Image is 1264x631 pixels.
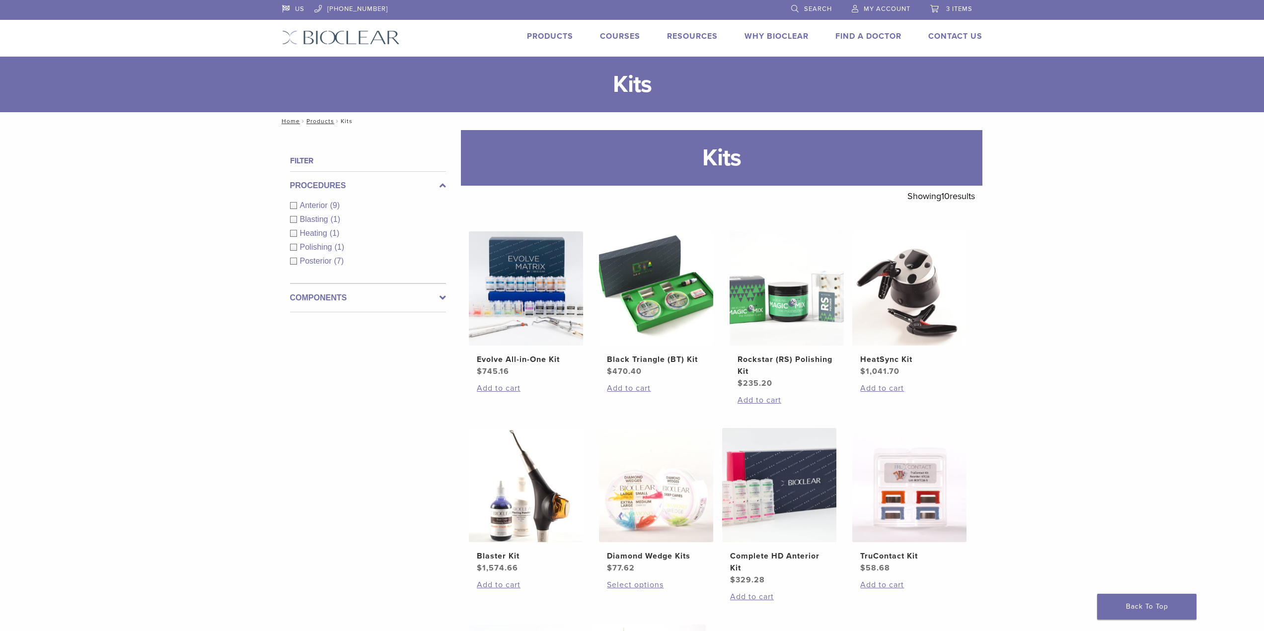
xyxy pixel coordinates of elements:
[607,366,612,376] span: $
[527,31,573,41] a: Products
[730,231,844,346] img: Rockstar (RS) Polishing Kit
[469,231,583,346] img: Evolve All-in-One Kit
[598,428,714,574] a: Diamond Wedge KitsDiamond Wedge Kits $77.62
[607,382,705,394] a: Add to cart: “Black Triangle (BT) Kit”
[290,180,446,192] label: Procedures
[477,579,575,591] a: Add to cart: “Blaster Kit”
[300,229,330,237] span: Heating
[330,201,340,210] span: (9)
[852,231,967,346] img: HeatSync Kit
[607,550,705,562] h2: Diamond Wedge Kits
[722,428,836,542] img: Complete HD Anterior Kit
[607,579,705,591] a: Select options for “Diamond Wedge Kits”
[330,215,340,223] span: (1)
[600,31,640,41] a: Courses
[852,428,967,574] a: TruContact KitTruContact Kit $58.68
[860,366,866,376] span: $
[477,366,509,376] bdi: 745.16
[300,119,306,124] span: /
[730,575,736,585] span: $
[729,231,845,389] a: Rockstar (RS) Polishing KitRockstar (RS) Polishing Kit $235.20
[290,155,446,167] h4: Filter
[730,575,765,585] bdi: 329.28
[290,292,446,304] label: Components
[738,394,836,406] a: Add to cart: “Rockstar (RS) Polishing Kit”
[599,231,713,346] img: Black Triangle (BT) Kit
[722,428,837,586] a: Complete HD Anterior KitComplete HD Anterior Kit $329.28
[835,31,901,41] a: Find A Doctor
[730,591,828,603] a: Add to cart: “Complete HD Anterior Kit”
[334,243,344,251] span: (1)
[738,378,772,388] bdi: 235.20
[300,215,331,223] span: Blasting
[275,112,990,130] nav: Kits
[468,428,584,574] a: Blaster KitBlaster Kit $1,574.66
[598,231,714,377] a: Black Triangle (BT) KitBlack Triangle (BT) Kit $470.40
[852,428,967,542] img: TruContact Kit
[469,428,583,542] img: Blaster Kit
[607,353,705,365] h2: Black Triangle (BT) Kit
[730,550,828,574] h2: Complete HD Anterior Kit
[334,257,344,265] span: (7)
[300,243,335,251] span: Polishing
[1097,594,1196,620] a: Back To Top
[860,382,959,394] a: Add to cart: “HeatSync Kit”
[477,382,575,394] a: Add to cart: “Evolve All-in-One Kit”
[946,5,972,13] span: 3 items
[864,5,910,13] span: My Account
[860,353,959,365] h2: HeatSync Kit
[282,30,400,45] img: Bioclear
[300,201,330,210] span: Anterior
[461,130,982,186] h1: Kits
[941,191,950,202] span: 10
[279,118,300,125] a: Home
[300,257,334,265] span: Posterior
[928,31,982,41] a: Contact Us
[738,353,836,377] h2: Rockstar (RS) Polishing Kit
[477,353,575,365] h2: Evolve All-in-One Kit
[860,563,890,573] bdi: 58.68
[860,550,959,562] h2: TruContact Kit
[607,563,612,573] span: $
[330,229,340,237] span: (1)
[860,579,959,591] a: Add to cart: “TruContact Kit”
[306,118,334,125] a: Products
[477,563,482,573] span: $
[477,550,575,562] h2: Blaster Kit
[860,563,866,573] span: $
[744,31,809,41] a: Why Bioclear
[607,366,642,376] bdi: 470.40
[667,31,718,41] a: Resources
[860,366,899,376] bdi: 1,041.70
[804,5,832,13] span: Search
[607,563,635,573] bdi: 77.62
[477,366,482,376] span: $
[477,563,518,573] bdi: 1,574.66
[738,378,743,388] span: $
[907,186,975,207] p: Showing results
[852,231,967,377] a: HeatSync KitHeatSync Kit $1,041.70
[334,119,341,124] span: /
[599,428,713,542] img: Diamond Wedge Kits
[468,231,584,377] a: Evolve All-in-One KitEvolve All-in-One Kit $745.16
